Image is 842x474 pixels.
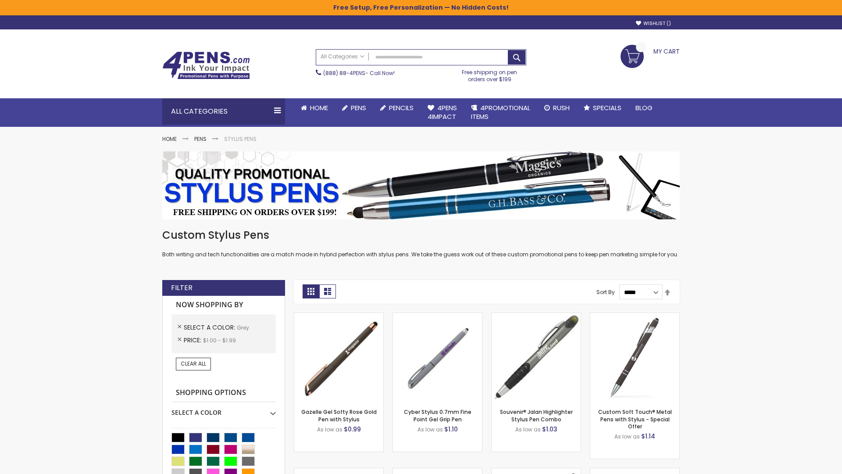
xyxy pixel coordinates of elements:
[294,312,383,320] a: Gazelle Gel Softy Rose Gold Pen with Stylus-Grey
[417,426,443,433] span: As low as
[590,313,679,402] img: Custom Soft Touch® Metal Pens with Stylus-Grey
[162,228,680,259] div: Both writing and tech functionalities are a match made in hybrid perfection with stylus pens. We ...
[351,103,366,112] span: Pens
[500,408,573,423] a: Souvenir® Jalan Highlighter Stylus Pen Combo
[171,402,276,417] div: Select A Color
[635,103,653,112] span: Blog
[515,426,541,433] span: As low as
[590,312,679,320] a: Custom Soft Touch® Metal Pens with Stylus-Grey
[303,284,319,298] strong: Grid
[421,98,464,127] a: 4Pens4impact
[301,408,377,423] a: Gazelle Gel Softy Rose Gold Pen with Stylus
[404,408,471,423] a: Cyber Stylus 0.7mm Fine Point Gel Grip Pen
[316,50,369,64] a: All Categories
[171,384,276,402] strong: Shopping Options
[492,312,581,320] a: Souvenir® Jalan Highlighter Stylus Pen Combo-Grey
[310,103,328,112] span: Home
[194,135,207,143] a: Pens
[444,425,458,434] span: $1.10
[542,425,557,434] span: $1.03
[598,408,672,430] a: Custom Soft Touch® Metal Pens with Stylus - Special Offer
[471,103,530,121] span: 4PROMOTIONAL ITEMS
[393,313,482,402] img: Cyber Stylus 0.7mm Fine Point Gel Grip Pen-Grey
[636,20,671,27] a: Wishlist
[294,313,383,402] img: Gazelle Gel Softy Rose Gold Pen with Stylus-Grey
[453,65,527,83] div: Free shipping on pen orders over $199
[335,98,373,118] a: Pens
[628,98,660,118] a: Blog
[614,433,640,440] span: As low as
[294,98,335,118] a: Home
[162,135,177,143] a: Home
[171,283,193,293] strong: Filter
[389,103,414,112] span: Pencils
[184,323,237,332] span: Select A Color
[428,103,457,121] span: 4Pens 4impact
[181,360,206,367] span: Clear All
[237,324,249,331] span: Grey
[577,98,628,118] a: Specials
[162,228,680,242] h1: Custom Stylus Pens
[176,358,211,370] a: Clear All
[162,151,680,219] img: Stylus Pens
[203,337,236,344] span: $1.00 - $1.99
[323,69,395,77] span: - Call Now!
[184,336,203,345] span: Price
[317,426,343,433] span: As low as
[373,98,421,118] a: Pencils
[537,98,577,118] a: Rush
[162,51,250,79] img: 4Pens Custom Pens and Promotional Products
[553,103,570,112] span: Rush
[596,288,615,296] label: Sort By
[393,312,482,320] a: Cyber Stylus 0.7mm Fine Point Gel Grip Pen-Grey
[492,313,581,402] img: Souvenir® Jalan Highlighter Stylus Pen Combo-Grey
[323,69,365,77] a: (888) 88-4PENS
[641,432,655,441] span: $1.14
[162,98,285,125] div: All Categories
[171,296,276,314] strong: Now Shopping by
[593,103,621,112] span: Specials
[224,135,257,143] strong: Stylus Pens
[464,98,537,127] a: 4PROMOTIONALITEMS
[321,53,364,60] span: All Categories
[344,425,361,434] span: $0.99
